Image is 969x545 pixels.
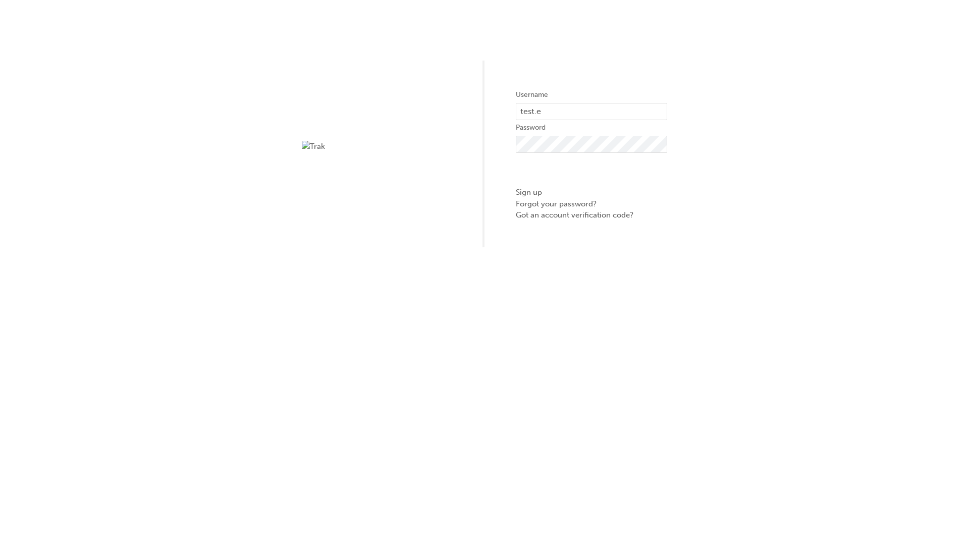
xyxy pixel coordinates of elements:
a: Sign up [516,187,667,198]
button: Sign In [516,160,667,180]
img: Trak [302,141,453,152]
a: Got an account verification code? [516,209,667,221]
input: Username [516,103,667,120]
label: Password [516,122,667,134]
label: Username [516,89,667,101]
a: Forgot your password? [516,198,667,210]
